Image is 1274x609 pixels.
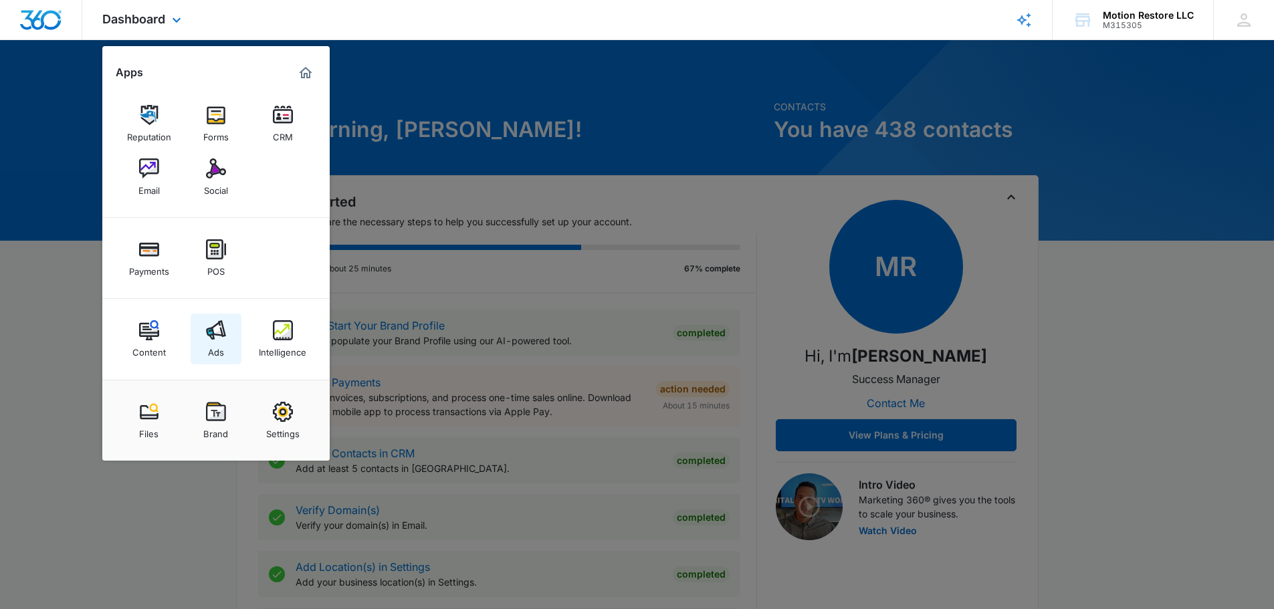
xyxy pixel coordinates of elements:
[124,314,175,364] a: Content
[1103,21,1194,30] div: account id
[257,98,308,149] a: CRM
[257,395,308,446] a: Settings
[191,233,241,283] a: POS
[191,152,241,203] a: Social
[266,422,300,439] div: Settings
[116,66,143,79] h2: Apps
[191,314,241,364] a: Ads
[207,259,225,277] div: POS
[139,422,158,439] div: Files
[129,259,169,277] div: Payments
[102,12,165,26] span: Dashboard
[127,125,171,142] div: Reputation
[208,340,224,358] div: Ads
[124,395,175,446] a: Files
[203,422,228,439] div: Brand
[191,98,241,149] a: Forms
[203,125,229,142] div: Forms
[138,178,160,196] div: Email
[259,340,306,358] div: Intelligence
[257,314,308,364] a: Intelligence
[295,62,316,84] a: Marketing 360® Dashboard
[191,395,241,446] a: Brand
[204,178,228,196] div: Social
[132,340,166,358] div: Content
[124,233,175,283] a: Payments
[124,98,175,149] a: Reputation
[273,125,293,142] div: CRM
[1103,10,1194,21] div: account name
[124,152,175,203] a: Email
